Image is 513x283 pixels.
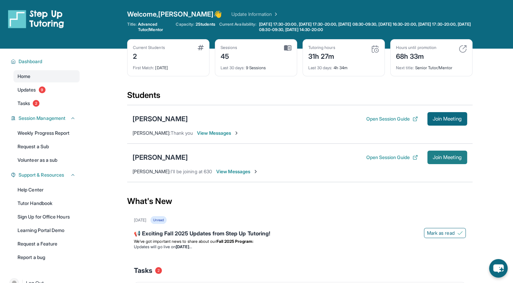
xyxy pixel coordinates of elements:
[13,224,80,236] a: Learning Portal Demo
[134,244,466,250] li: Updates will go live on
[18,100,30,107] span: Tasks
[396,50,436,61] div: 68h 33m
[127,186,473,216] div: What's New
[16,172,76,178] button: Support & Resources
[198,45,204,50] img: card
[396,45,436,50] div: Hours until promotion
[150,216,167,224] div: Unread
[308,61,379,71] div: 4h 34m
[308,65,333,70] span: Last 30 days :
[133,50,165,61] div: 2
[16,58,76,65] button: Dashboard
[133,130,171,136] span: [PERSON_NAME] :
[221,50,237,61] div: 45
[427,151,467,164] button: Join Meeting
[221,45,237,50] div: Sessions
[196,22,215,27] span: 2 Students
[176,22,194,27] span: Capacity:
[253,169,258,174] img: Chevron-Right
[133,65,154,70] span: First Match :
[284,45,291,51] img: card
[371,45,379,53] img: card
[308,50,335,61] div: 31h 27m
[433,155,462,159] span: Join Meeting
[13,140,80,153] a: Request a Sub
[396,61,467,71] div: Senior Tutor/Mentor
[459,45,467,53] img: card
[396,65,414,70] span: Next title :
[133,45,165,50] div: Current Students
[155,267,162,274] span: 2
[19,172,64,178] span: Support & Resources
[138,22,172,32] span: Advanced Tutor/Mentor
[258,22,472,32] a: [DATE] 17:30-20:00, [DATE] 17:30-20:00, [DATE] 08:30-09:30, [DATE] 16:30-20:00, [DATE] 17:30-20:0...
[197,130,239,136] span: View Messages
[489,259,508,278] button: chat-button
[234,130,239,136] img: Chevron-Right
[221,65,245,70] span: Last 30 days :
[19,58,42,65] span: Dashboard
[272,11,279,18] img: Chevron Right
[134,239,217,244] span: We’ve got important news to share about our
[16,115,76,122] button: Session Management
[171,169,212,174] span: I'll be joining at 630
[33,100,39,107] span: 2
[13,197,80,209] a: Tutor Handbook
[366,154,418,161] button: Open Session Guide
[19,115,65,122] span: Session Management
[133,153,188,162] div: [PERSON_NAME]
[424,228,466,238] button: Mark as read
[8,9,64,28] img: logo
[13,251,80,263] a: Report a bug
[13,97,80,109] a: Tasks2
[216,168,258,175] span: View Messages
[133,169,171,174] span: [PERSON_NAME] :
[13,84,80,96] a: Updates9
[433,117,462,121] span: Join Meeting
[427,230,455,236] span: Mark as read
[219,22,256,32] span: Current Availability:
[13,211,80,223] a: Sign Up for Office Hours
[39,86,46,93] span: 9
[366,115,418,122] button: Open Session Guide
[13,184,80,196] a: Help Center
[18,86,36,93] span: Updates
[127,90,473,105] div: Students
[221,61,291,71] div: 9 Sessions
[259,22,471,32] span: [DATE] 17:30-20:00, [DATE] 17:30-20:00, [DATE] 08:30-09:30, [DATE] 16:30-20:00, [DATE] 17:30-20:0...
[427,112,467,126] button: Join Meeting
[13,238,80,250] a: Request a Feature
[13,70,80,82] a: Home
[171,130,193,136] span: Thank you
[457,230,463,236] img: Mark as read
[217,239,253,244] strong: Fall 2025 Program:
[127,22,137,32] span: Title:
[134,266,152,275] span: Tasks
[133,114,188,124] div: [PERSON_NAME]
[18,73,30,80] span: Home
[134,229,466,239] div: 📢 Exciting Fall 2025 Updates from Step Up Tutoring!
[13,154,80,166] a: Volunteer as a sub
[13,127,80,139] a: Weekly Progress Report
[127,9,222,19] span: Welcome, [PERSON_NAME] 👋
[134,217,146,223] div: [DATE]
[133,61,204,71] div: [DATE]
[308,45,335,50] div: Tutoring hours
[176,244,192,249] strong: [DATE]
[231,11,279,18] a: Update Information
